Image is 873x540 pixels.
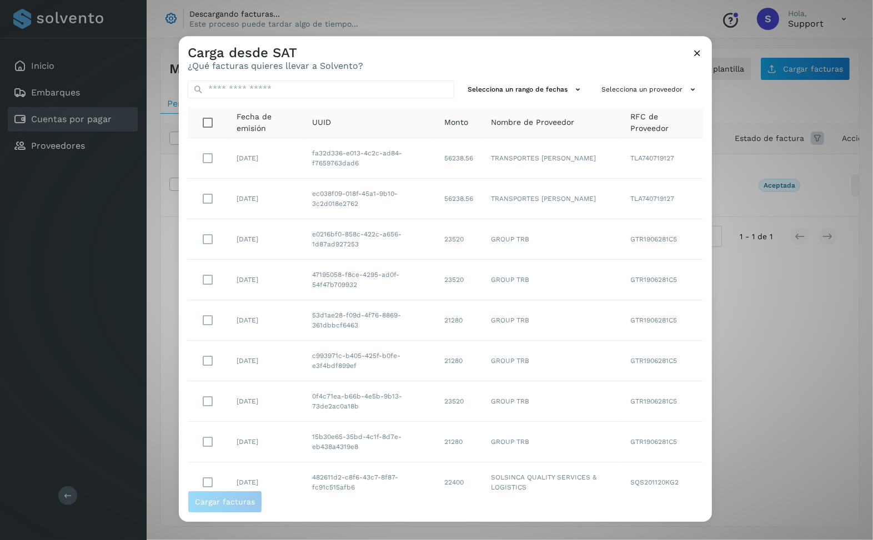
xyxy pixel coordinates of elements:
[630,111,694,134] span: RFC de Proveedor
[303,422,435,462] td: 15b30e65-35bd-4c1f-8d7e-eb438a4319e8
[482,341,621,381] td: GROUP TRB
[228,462,303,503] td: [DATE]
[435,219,482,260] td: 23520
[228,219,303,260] td: [DATE]
[188,60,363,71] p: ¿Qué facturas quieres llevar a Solvento?
[621,381,703,422] td: GTR1906281C5
[482,138,621,179] td: TRANSPORTES [PERSON_NAME]
[435,260,482,300] td: 23520
[463,80,588,99] button: Selecciona un rango de fechas
[303,381,435,422] td: 0f4c71ea-b66b-4e5b-9b13-73de2ac0a18b
[435,300,482,341] td: 21280
[621,260,703,300] td: GTR1906281C5
[444,117,468,128] span: Monto
[435,462,482,503] td: 22400
[435,381,482,422] td: 23520
[621,300,703,341] td: GTR1906281C5
[621,422,703,462] td: GTR1906281C5
[228,341,303,381] td: [DATE]
[312,117,331,128] span: UUID
[228,260,303,300] td: [DATE]
[188,45,363,61] h3: Carga desde SAT
[228,138,303,179] td: [DATE]
[597,80,703,99] button: Selecciona un proveedor
[303,260,435,300] td: 47195058-f8ce-4295-ad0f-54f47b709932
[303,179,435,219] td: ec038f09-018f-45a1-9b10-3c2d018e2762
[303,341,435,381] td: c993971c-b405-425f-b0fe-e3f4bdf899ef
[482,462,621,503] td: SOLSINCA QUALITY SERVICES & LOGISTICS
[228,179,303,219] td: [DATE]
[303,462,435,503] td: 482611d2-c8f6-43c7-8f87-fc91c515afb6
[482,260,621,300] td: GROUP TRB
[491,117,574,128] span: Nombre de Proveedor
[228,381,303,422] td: [DATE]
[482,219,621,260] td: GROUP TRB
[228,300,303,341] td: [DATE]
[303,219,435,260] td: e0216bf0-858c-422c-a656-1d87ad927253
[621,138,703,179] td: TLA740719127
[303,138,435,179] td: fa32d336-e013-4c2c-ad84-f7659763dad6
[435,422,482,462] td: 21280
[435,179,482,219] td: 56238.56
[228,422,303,462] td: [DATE]
[195,498,255,506] span: Cargar facturas
[621,219,703,260] td: GTR1906281C5
[482,300,621,341] td: GROUP TRB
[435,138,482,179] td: 56238.56
[482,422,621,462] td: GROUP TRB
[188,491,262,513] button: Cargar facturas
[237,111,294,134] span: Fecha de emisión
[303,300,435,341] td: 53d1ae28-f09d-4f76-8869-361dbbcf6463
[621,179,703,219] td: TLA740719127
[482,381,621,422] td: GROUP TRB
[621,341,703,381] td: GTR1906281C5
[621,462,703,503] td: SQS201120KG2
[482,179,621,219] td: TRANSPORTES [PERSON_NAME]
[435,341,482,381] td: 21280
